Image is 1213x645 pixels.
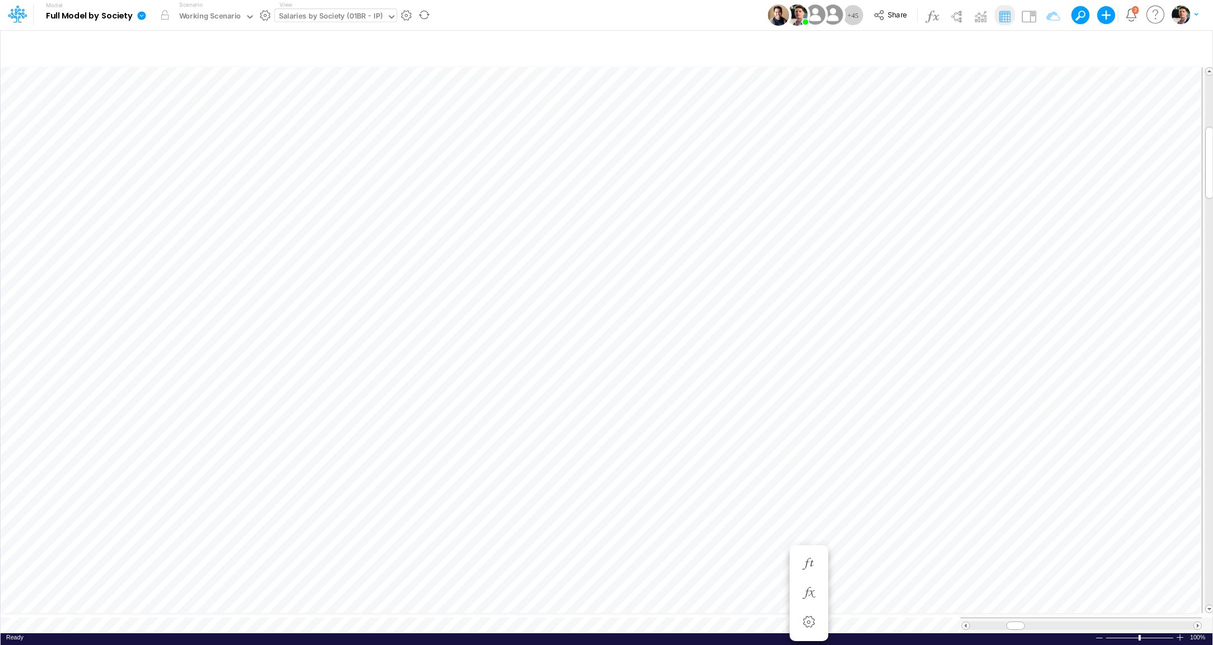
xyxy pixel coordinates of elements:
input: Type a title here [10,35,969,58]
span: + 45 [847,12,859,19]
a: Notifications [1125,8,1138,21]
div: In Ready mode [6,633,24,642]
span: Ready [6,634,24,641]
div: Working Scenario [179,11,241,24]
div: Salaries by Society (01BR - IP) [279,11,382,24]
label: View [279,1,292,9]
img: User Image Icon [803,2,828,27]
div: Zoom In [1175,633,1184,642]
img: User Image Icon [820,2,845,27]
div: 2 unread items [1134,7,1137,12]
label: Model [46,2,63,9]
div: Zoom [1105,633,1175,642]
img: User Image Icon [786,4,808,26]
img: User Image Icon [768,4,789,26]
button: Share [868,7,915,24]
span: 100% [1190,633,1207,642]
div: Zoom Out [1095,634,1104,642]
div: Zoom [1139,635,1141,641]
label: Scenario [179,1,202,9]
span: Share [888,10,907,18]
div: Zoom level [1190,633,1207,642]
b: Full Model by Society [46,11,133,21]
